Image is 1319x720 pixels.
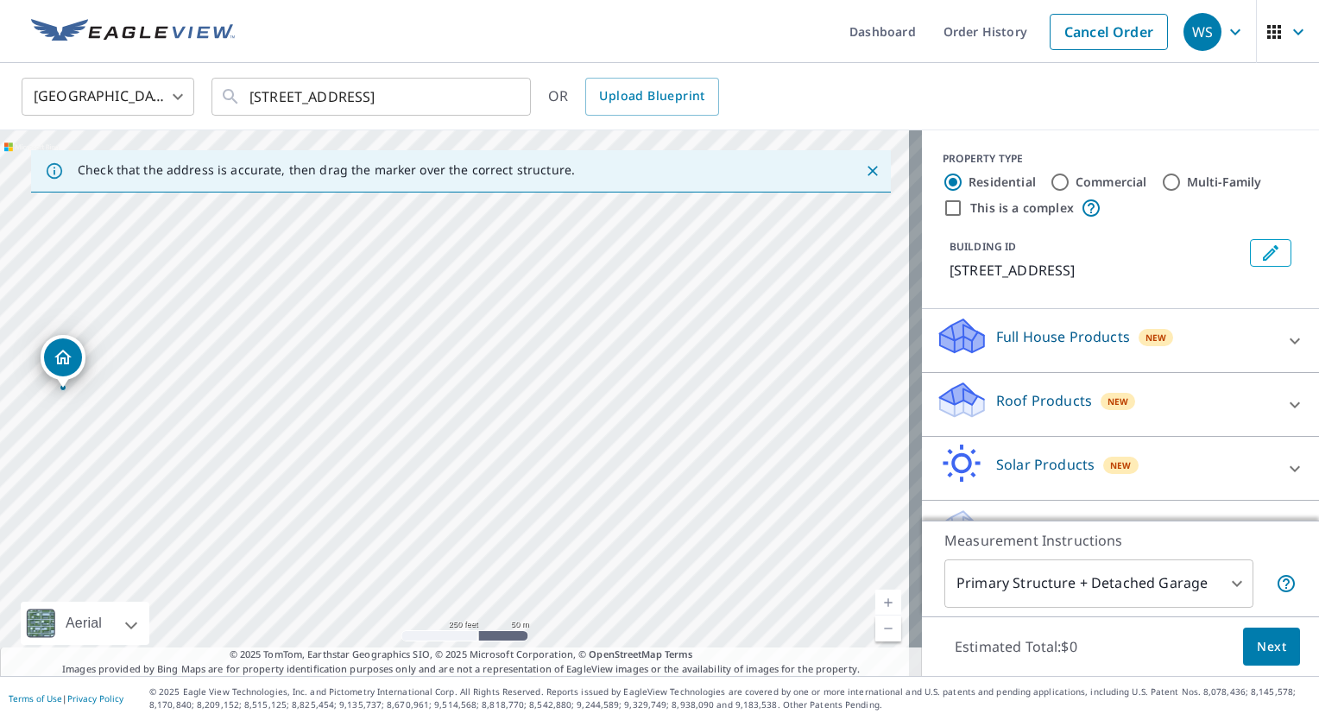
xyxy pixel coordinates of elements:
[996,390,1092,411] p: Roof Products
[589,647,661,660] a: OpenStreetMap
[1250,239,1291,267] button: Edit building 1
[249,73,495,121] input: Search by address or latitude-longitude
[950,260,1243,281] p: [STREET_ADDRESS]
[67,692,123,704] a: Privacy Policy
[78,162,575,178] p: Check that the address is accurate, then drag the marker over the correct structure.
[149,685,1310,711] p: © 2025 Eagle View Technologies, Inc. and Pictometry International Corp. All Rights Reserved. Repo...
[1183,13,1221,51] div: WS
[996,326,1130,347] p: Full House Products
[1276,573,1297,594] span: Your report will include the primary structure and a detached garage if one exists.
[1257,636,1286,658] span: Next
[936,508,1305,557] div: Walls ProductsNew
[936,380,1305,429] div: Roof ProductsNew
[996,454,1095,475] p: Solar Products
[665,647,693,660] a: Terms
[9,693,123,704] p: |
[21,602,149,645] div: Aerial
[1110,458,1132,472] span: New
[22,73,194,121] div: [GEOGRAPHIC_DATA]
[943,151,1298,167] div: PROPERTY TYPE
[950,239,1016,254] p: BUILDING ID
[875,616,901,641] a: Current Level 17, Zoom Out
[1243,628,1300,666] button: Next
[1076,174,1147,191] label: Commercial
[230,647,693,662] span: © 2025 TomTom, Earthstar Geographics SIO, © 2025 Microsoft Corporation, ©
[944,530,1297,551] p: Measurement Instructions
[548,78,719,116] div: OR
[941,628,1091,666] p: Estimated Total: $0
[1187,174,1262,191] label: Multi-Family
[599,85,704,107] span: Upload Blueprint
[875,590,901,616] a: Current Level 17, Zoom In
[9,692,62,704] a: Terms of Use
[1050,14,1168,50] a: Cancel Order
[936,316,1305,365] div: Full House ProductsNew
[1145,331,1167,344] span: New
[936,444,1305,493] div: Solar ProductsNew
[861,160,884,182] button: Close
[585,78,718,116] a: Upload Blueprint
[969,174,1036,191] label: Residential
[31,19,235,45] img: EV Logo
[944,559,1253,608] div: Primary Structure + Detached Garage
[970,199,1074,217] label: This is a complex
[41,335,85,388] div: Dropped pin, building 1, Residential property, 203 Atlantic Ave North Hampton, NH 03862
[1108,395,1129,408] span: New
[60,602,107,645] div: Aerial
[996,518,1095,539] p: Walls Products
